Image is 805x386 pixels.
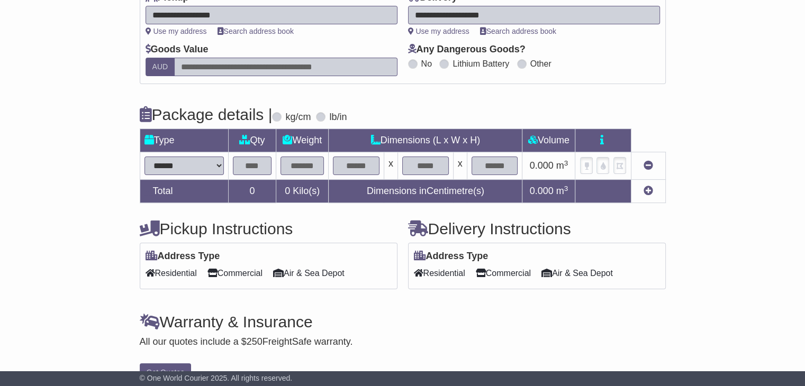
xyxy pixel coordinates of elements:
[207,265,263,281] span: Commercial
[384,152,397,180] td: x
[329,180,522,203] td: Dimensions in Centimetre(s)
[408,220,666,237] h4: Delivery Instructions
[329,129,522,152] td: Dimensions (L x W x H)
[146,27,207,35] a: Use my address
[146,251,220,262] label: Address Type
[285,112,311,123] label: kg/cm
[140,180,228,203] td: Total
[564,185,568,192] sup: 3
[530,59,551,69] label: Other
[414,251,489,262] label: Address Type
[414,265,465,281] span: Residential
[541,265,613,281] span: Air & Sea Depot
[146,265,197,281] span: Residential
[276,129,329,152] td: Weight
[146,44,209,56] label: Goods Value
[480,27,556,35] a: Search address book
[522,129,575,152] td: Volume
[140,374,293,382] span: © One World Courier 2025. All rights reserved.
[530,160,554,171] span: 0.000
[140,220,397,237] h4: Pickup Instructions
[276,180,329,203] td: Kilo(s)
[285,186,290,196] span: 0
[228,129,276,152] td: Qty
[556,186,568,196] span: m
[140,313,666,330] h4: Warranty & Insurance
[556,160,568,171] span: m
[421,59,432,69] label: No
[247,336,263,347] span: 250
[564,159,568,167] sup: 3
[408,44,526,56] label: Any Dangerous Goods?
[453,59,509,69] label: Lithium Battery
[530,186,554,196] span: 0.000
[218,27,294,35] a: Search address book
[140,129,228,152] td: Type
[644,160,653,171] a: Remove this item
[453,152,467,180] td: x
[140,336,666,348] div: All our quotes include a $ FreightSafe warranty.
[476,265,531,281] span: Commercial
[140,363,192,382] button: Get Quotes
[146,58,175,76] label: AUD
[228,180,276,203] td: 0
[140,106,273,123] h4: Package details |
[329,112,347,123] label: lb/in
[273,265,345,281] span: Air & Sea Depot
[408,27,469,35] a: Use my address
[644,186,653,196] a: Add new item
